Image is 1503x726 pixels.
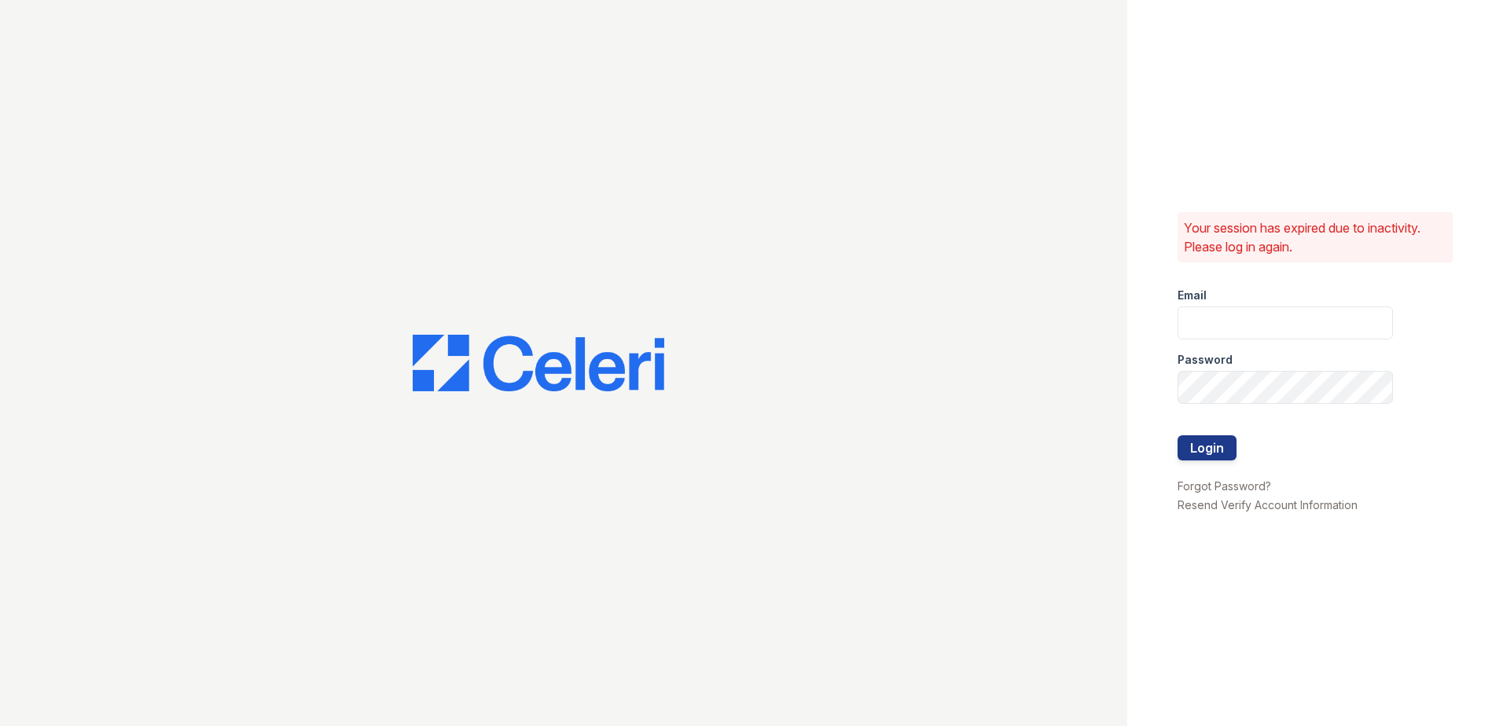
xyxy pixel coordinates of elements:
[413,335,664,391] img: CE_Logo_Blue-a8612792a0a2168367f1c8372b55b34899dd931a85d93a1a3d3e32e68fde9ad4.png
[1178,288,1207,303] label: Email
[1178,498,1358,511] a: Resend Verify Account Information
[1178,352,1233,368] label: Password
[1178,435,1237,460] button: Login
[1178,479,1271,493] a: Forgot Password?
[1184,218,1446,256] p: Your session has expired due to inactivity. Please log in again.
